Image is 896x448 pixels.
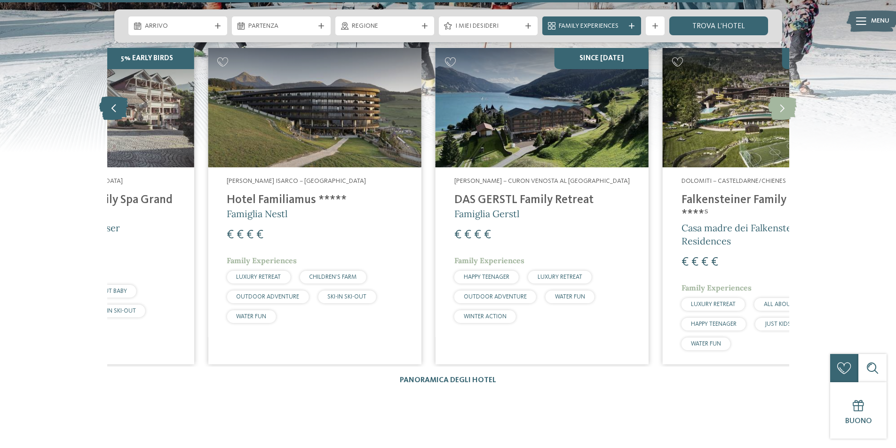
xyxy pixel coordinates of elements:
span: € [227,229,234,241]
span: Famiglia Nestl [227,208,287,220]
span: Regione [352,22,418,31]
span: Family Experiences [454,256,524,265]
span: [PERSON_NAME] Isarco – [GEOGRAPHIC_DATA] [227,178,366,184]
a: Hotel sulle piste da sci per bambini: divertimento senza confini SINCE [DATE] [PERSON_NAME] – Cur... [436,48,649,364]
h4: DAS GERSTL Family Retreat [454,193,630,207]
span: LUXURY RETREAT [538,274,582,280]
span: HAPPY TEENAGER [464,274,509,280]
span: Dolomiti – Casteldarne/Chienes [682,178,786,184]
span: WATER FUN [691,341,721,347]
span: Family Experiences [559,22,625,31]
a: trova l’hotel [669,16,768,35]
span: Famiglia Gerstl [454,208,519,220]
span: WINTER ACTION [464,314,507,320]
span: € [237,229,244,241]
span: Casa madre dei Falkensteiner Hotels & Residences [682,222,849,247]
span: CHILDREN’S FARM [309,274,357,280]
span: Buono [845,417,872,425]
span: € [484,229,491,241]
span: OUTDOOR ADVENTURE [236,294,299,300]
span: Family Experiences [682,283,752,292]
span: € [256,229,263,241]
span: € [701,256,708,268]
h4: Falkensteiner Family Resort Lido ****ˢ [682,193,857,221]
span: WATER FUN [555,294,585,300]
a: Hotel sulle piste da sci per bambini: divertimento senza confini Dolomiti – Casteldarne/Chienes F... [663,48,876,364]
span: Family Experiences [227,256,297,265]
span: SKI-IN SKI-OUT [97,308,136,314]
span: € [682,256,689,268]
a: Panoramica degli hotel [400,377,496,384]
span: HAPPY TEENAGER [691,321,737,327]
span: € [711,256,718,268]
span: ALL ABOUT BABY [764,301,809,307]
img: Hotel sulle piste da sci per bambini: divertimento senza confini [208,48,421,168]
span: ALL ABOUT BABY [82,288,127,294]
span: € [246,229,254,241]
img: Hotel sulle piste da sci per bambini: divertimento senza confini [436,48,649,168]
span: WATER FUN [236,314,266,320]
span: € [464,229,471,241]
span: LUXURY RETREAT [691,301,736,307]
span: [PERSON_NAME] – Curon Venosta al [GEOGRAPHIC_DATA] [454,178,630,184]
span: SKI-IN SKI-OUT [327,294,366,300]
span: € [691,256,698,268]
span: € [474,229,481,241]
span: JUST KIDS AND FAMILY [765,321,825,327]
span: LUXURY RETREAT [236,274,281,280]
span: Arrivo [145,22,211,31]
span: € [454,229,461,241]
span: OUTDOOR ADVENTURE [464,294,527,300]
a: Hotel sulle piste da sci per bambini: divertimento senza confini [PERSON_NAME] Isarco – [GEOGRAPH... [208,48,421,364]
img: Hotel sulle piste da sci per bambini: divertimento senza confini [663,48,876,168]
a: Buono [830,382,887,439]
span: Partenza [248,22,314,31]
span: I miei desideri [455,22,521,31]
